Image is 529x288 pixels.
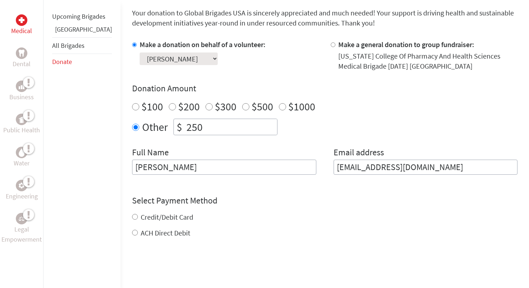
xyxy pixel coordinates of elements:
[338,40,474,49] label: Make a general donation to group fundraiser:
[19,216,24,221] img: Legal Empowerment
[16,47,27,59] div: Dental
[132,252,241,280] iframe: reCAPTCHA
[141,212,193,221] label: Credit/Debit Card
[141,100,163,113] label: $100
[3,125,40,135] p: Public Health
[11,26,32,36] p: Medical
[3,114,40,135] a: Public HealthPublic Health
[52,41,85,50] a: All Brigades
[16,213,27,224] div: Legal Empowerment
[19,50,24,56] img: Dental
[142,119,168,135] label: Other
[13,59,31,69] p: Dental
[52,37,112,54] li: All Brigades
[16,14,27,26] div: Medical
[132,147,169,160] label: Full Name
[185,119,277,135] input: Enter Amount
[288,100,315,113] label: $1000
[215,100,236,113] label: $300
[55,25,112,33] a: [GEOGRAPHIC_DATA]
[52,12,105,20] a: Upcoming Brigades
[140,40,266,49] label: Make a donation on behalf of a volunteer:
[132,160,316,175] input: Enter Full Name
[52,9,112,24] li: Upcoming Brigades
[16,114,27,125] div: Public Health
[9,81,34,102] a: BusinessBusiness
[6,180,38,201] a: EngineeringEngineering
[16,180,27,191] div: Engineering
[11,14,32,36] a: MedicalMedical
[1,224,42,244] p: Legal Empowerment
[132,195,517,206] h4: Select Payment Method
[334,160,518,175] input: Your Email
[52,58,72,66] a: Donate
[19,116,24,123] img: Public Health
[174,119,185,135] div: $
[19,148,24,156] img: Water
[13,47,31,69] a: DentalDental
[14,147,30,168] a: WaterWater
[52,24,112,37] li: Panama
[252,100,273,113] label: $500
[52,54,112,70] li: Donate
[178,100,200,113] label: $200
[19,183,24,188] img: Engineering
[132,83,517,94] h4: Donation Amount
[132,8,517,28] p: Your donation to Global Brigades USA is sincerely appreciated and much needed! Your support is dr...
[334,147,384,160] label: Email address
[14,158,30,168] p: Water
[19,83,24,89] img: Business
[338,51,518,71] div: [US_STATE] College Of Pharmacy And Health Sciences Medical Brigade [DATE] [GEOGRAPHIC_DATA]
[1,213,42,244] a: Legal EmpowermentLegal Empowerment
[19,17,24,23] img: Medical
[141,228,190,237] label: ACH Direct Debit
[9,92,34,102] p: Business
[16,147,27,158] div: Water
[6,191,38,201] p: Engineering
[16,81,27,92] div: Business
